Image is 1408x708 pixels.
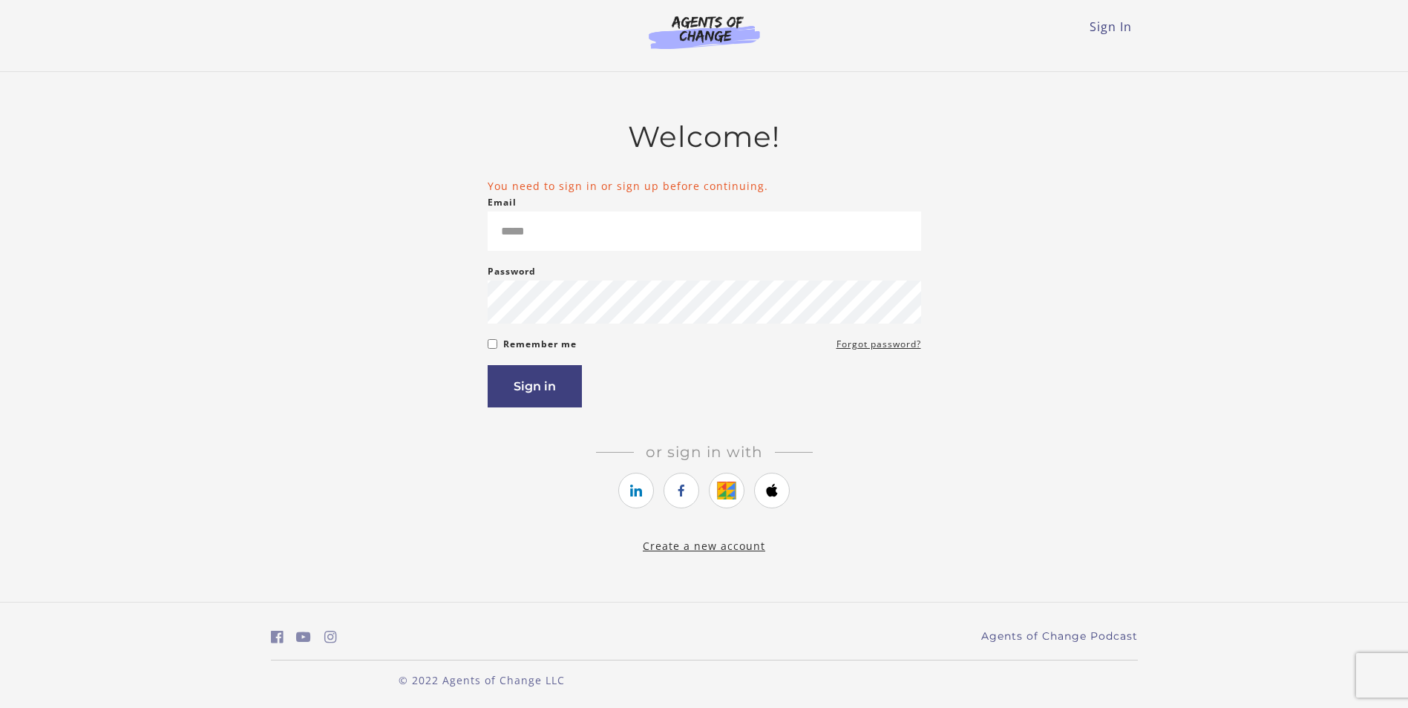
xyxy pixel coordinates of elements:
a: https://www.youtube.com/c/AgentsofChangeTestPrepbyMeaganMitchell (Open in a new window) [296,626,311,648]
img: Agents of Change Logo [633,15,776,49]
a: Create a new account [643,539,765,553]
a: https://courses.thinkific.com/users/auth/apple?ss%5Breferral%5D=&ss%5Buser_return_to%5D=%2Faccoun... [754,473,790,508]
a: https://www.instagram.com/agentsofchangeprep/ (Open in a new window) [324,626,337,648]
a: Agents of Change Podcast [981,629,1138,644]
a: https://www.facebook.com/groups/aswbtestprep (Open in a new window) [271,626,284,648]
button: Sign in [488,365,582,407]
label: Password [488,263,536,281]
label: Remember me [503,335,577,353]
span: Or sign in with [634,443,775,461]
li: You need to sign in or sign up before continuing. [488,178,921,194]
a: https://courses.thinkific.com/users/auth/facebook?ss%5Breferral%5D=&ss%5Buser_return_to%5D=%2Facc... [664,473,699,508]
i: https://www.instagram.com/agentsofchangeprep/ (Open in a new window) [324,630,337,644]
i: https://www.facebook.com/groups/aswbtestprep (Open in a new window) [271,630,284,644]
i: https://www.youtube.com/c/AgentsofChangeTestPrepbyMeaganMitchell (Open in a new window) [296,630,311,644]
a: Sign In [1090,19,1132,35]
label: Email [488,194,517,212]
a: Forgot password? [836,335,921,353]
a: https://courses.thinkific.com/users/auth/google?ss%5Breferral%5D=&ss%5Buser_return_to%5D=%2Faccou... [709,473,744,508]
a: https://courses.thinkific.com/users/auth/linkedin?ss%5Breferral%5D=&ss%5Buser_return_to%5D=%2Facc... [618,473,654,508]
p: © 2022 Agents of Change LLC [271,672,692,688]
h2: Welcome! [488,119,921,154]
